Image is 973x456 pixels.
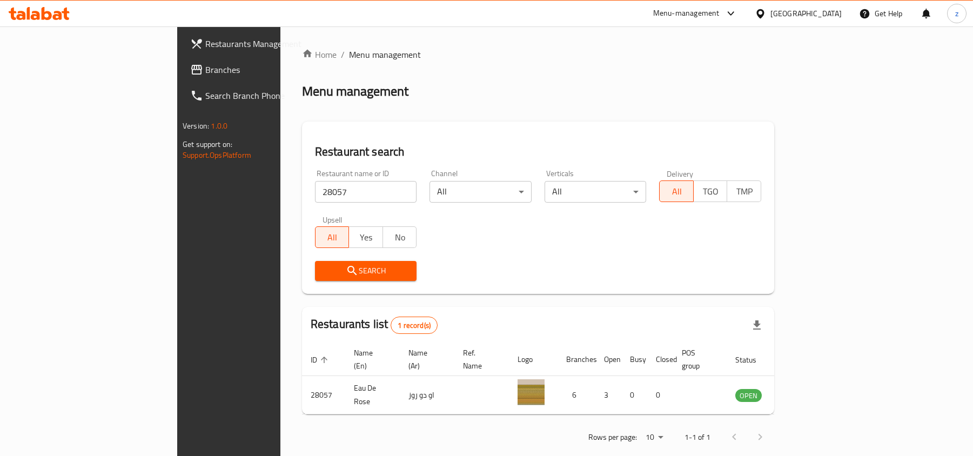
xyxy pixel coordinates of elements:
[182,83,340,109] a: Search Branch Phone
[698,184,723,199] span: TGO
[558,376,595,414] td: 6
[955,8,958,19] span: z
[383,226,417,248] button: No
[205,63,331,76] span: Branches
[727,180,761,202] button: TMP
[735,389,762,402] div: OPEN
[509,343,558,376] th: Logo
[205,89,331,102] span: Search Branch Phone
[463,346,496,372] span: Ref. Name
[320,230,345,245] span: All
[182,31,340,57] a: Restaurants Management
[682,346,714,372] span: POS group
[353,230,379,245] span: Yes
[685,431,710,444] p: 1-1 of 1
[323,216,343,223] label: Upsell
[408,346,441,372] span: Name (Ar)
[311,316,438,334] h2: Restaurants list
[621,343,647,376] th: Busy
[770,8,842,19] div: [GEOGRAPHIC_DATA]
[659,180,694,202] button: All
[400,376,454,414] td: او دو روز
[354,346,387,372] span: Name (En)
[664,184,689,199] span: All
[205,37,331,50] span: Restaurants Management
[735,353,770,366] span: Status
[302,48,774,61] nav: breadcrumb
[545,181,647,203] div: All
[387,230,413,245] span: No
[315,181,417,203] input: Search for restaurant name or ID..
[518,379,545,406] img: Eau De Rose
[693,180,728,202] button: TGO
[302,343,821,414] table: enhanced table
[430,181,532,203] div: All
[183,148,251,162] a: Support.OpsPlatform
[182,57,340,83] a: Branches
[324,264,408,278] span: Search
[558,343,595,376] th: Branches
[647,376,673,414] td: 0
[349,48,421,61] span: Menu management
[315,144,761,160] h2: Restaurant search
[341,48,345,61] li: /
[595,376,621,414] td: 3
[732,184,757,199] span: TMP
[653,7,720,20] div: Menu-management
[595,343,621,376] th: Open
[735,390,762,402] span: OPEN
[647,343,673,376] th: Closed
[744,312,770,338] div: Export file
[315,226,350,248] button: All
[641,430,667,446] div: Rows per page:
[183,137,232,151] span: Get support on:
[311,353,331,366] span: ID
[315,261,417,281] button: Search
[302,83,408,100] h2: Menu management
[391,320,437,331] span: 1 record(s)
[183,119,209,133] span: Version:
[588,431,637,444] p: Rows per page:
[391,317,438,334] div: Total records count
[621,376,647,414] td: 0
[345,376,400,414] td: Eau De Rose
[211,119,227,133] span: 1.0.0
[348,226,383,248] button: Yes
[667,170,694,177] label: Delivery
